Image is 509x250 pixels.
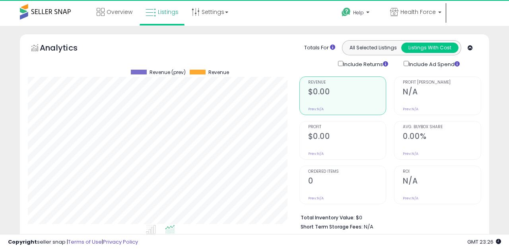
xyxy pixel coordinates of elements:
[68,238,102,246] a: Terms of Use
[308,87,386,98] h2: $0.00
[208,70,229,75] span: Revenue
[107,8,132,16] span: Overview
[301,223,363,230] b: Short Term Storage Fees:
[308,107,324,111] small: Prev: N/A
[304,44,335,52] div: Totals For
[400,8,436,16] span: Health Force
[308,196,324,201] small: Prev: N/A
[308,176,386,187] h2: 0
[398,59,472,68] div: Include Ad Spend
[403,151,418,156] small: Prev: N/A
[353,9,364,16] span: Help
[401,43,458,53] button: Listings With Cost
[40,42,93,55] h5: Analytics
[332,59,398,68] div: Include Returns
[301,214,355,221] b: Total Inventory Value:
[158,8,179,16] span: Listings
[8,238,37,246] strong: Copyright
[403,80,481,85] span: Profit [PERSON_NAME]
[403,132,481,143] h2: 0.00%
[308,151,324,156] small: Prev: N/A
[344,43,402,53] button: All Selected Listings
[335,1,383,26] a: Help
[8,238,138,246] div: seller snap | |
[301,212,476,222] li: $0
[308,80,386,85] span: Revenue
[308,125,386,129] span: Profit
[403,196,418,201] small: Prev: N/A
[403,176,481,187] h2: N/A
[150,70,186,75] span: Revenue (prev)
[403,125,481,129] span: Avg. Buybox Share
[364,223,373,230] span: N/A
[341,7,351,17] i: Get Help
[403,107,418,111] small: Prev: N/A
[403,170,481,174] span: ROI
[467,238,501,246] span: 2025-08-10 23:26 GMT
[403,87,481,98] h2: N/A
[308,170,386,174] span: Ordered Items
[103,238,138,246] a: Privacy Policy
[308,132,386,143] h2: $0.00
